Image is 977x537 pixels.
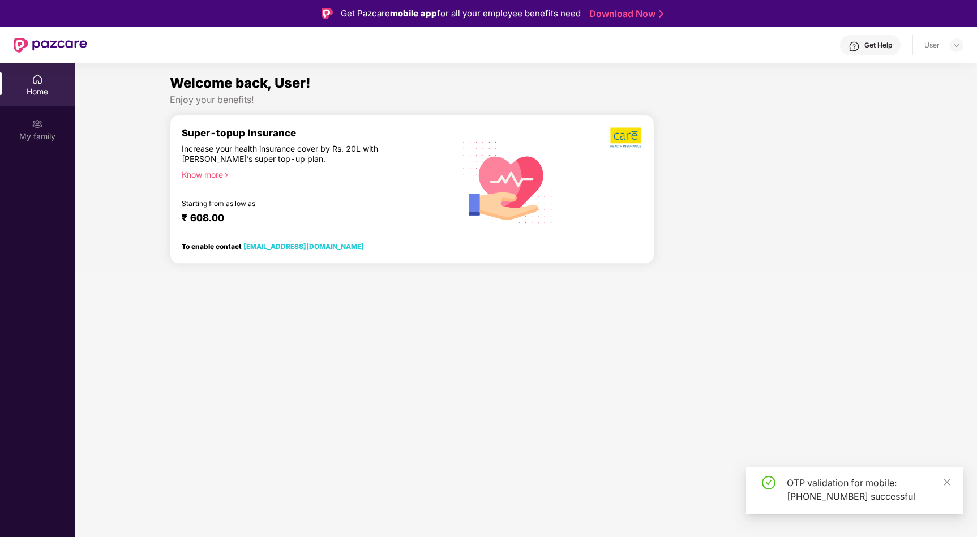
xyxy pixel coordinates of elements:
[182,199,402,207] div: Starting from as low as
[32,74,43,85] img: svg+xml;base64,PHN2ZyBpZD0iSG9tZSIgeG1sbnM9Imh0dHA6Ly93d3cudzMub3JnLzIwMDAvc3ZnIiB3aWR0aD0iMjAiIG...
[849,41,860,52] img: svg+xml;base64,PHN2ZyBpZD0iSGVscC0zMngzMiIgeG1sbnM9Imh0dHA6Ly93d3cudzMub3JnLzIwMDAvc3ZnIiB3aWR0aD...
[182,127,451,139] div: Super-topup Insurance
[182,212,439,225] div: ₹ 608.00
[864,41,892,50] div: Get Help
[182,242,364,250] div: To enable contact
[182,170,444,178] div: Know more
[341,7,581,20] div: Get Pazcare for all your employee benefits need
[952,41,961,50] img: svg+xml;base64,PHN2ZyBpZD0iRHJvcGRvd24tMzJ4MzIiIHhtbG5zPSJodHRwOi8vd3d3LnczLm9yZy8yMDAwL3N2ZyIgd2...
[243,242,364,251] a: [EMAIL_ADDRESS][DOMAIN_NAME]
[659,8,663,20] img: Stroke
[762,476,775,489] span: check-circle
[454,127,562,237] img: svg+xml;base64,PHN2ZyB4bWxucz0iaHR0cDovL3d3dy53My5vcmcvMjAwMC9zdmciIHhtbG5zOnhsaW5rPSJodHRwOi8vd3...
[943,478,951,486] span: close
[787,476,950,503] div: OTP validation for mobile: [PHONE_NUMBER] successful
[32,118,43,130] img: svg+xml;base64,PHN2ZyB3aWR0aD0iMjAiIGhlaWdodD0iMjAiIHZpZXdCb3g9IjAgMCAyMCAyMCIgZmlsbD0ibm9uZSIgeG...
[170,94,882,106] div: Enjoy your benefits!
[610,127,642,148] img: b5dec4f62d2307b9de63beb79f102df3.png
[223,172,229,178] span: right
[589,8,660,20] a: Download Now
[170,75,311,91] span: Welcome back, User!
[322,8,333,19] img: Logo
[14,38,87,53] img: New Pazcare Logo
[182,144,402,165] div: Increase your health insurance cover by Rs. 20L with [PERSON_NAME]’s super top-up plan.
[924,41,940,50] div: User
[390,8,437,19] strong: mobile app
